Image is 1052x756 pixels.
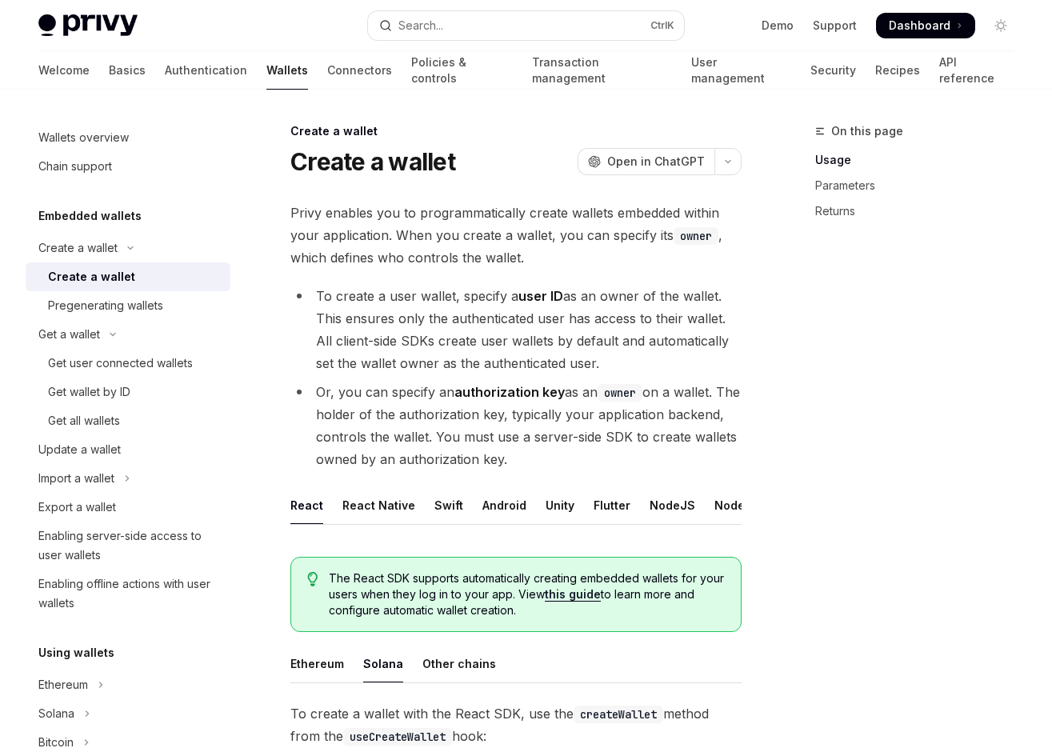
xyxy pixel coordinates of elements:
[48,382,130,402] div: Get wallet by ID
[290,285,742,374] li: To create a user wallet, specify a as an owner of the wallet. This ensures only the authenticated...
[650,19,674,32] span: Ctrl K
[810,51,856,90] a: Security
[38,704,74,723] div: Solana
[876,13,975,38] a: Dashboard
[363,645,403,682] div: Solana
[411,51,513,90] a: Policies & controls
[26,435,230,464] a: Update a wallet
[290,202,742,269] span: Privy enables you to programmatically create wallets embedded within your application. When you c...
[48,411,120,430] div: Get all wallets
[38,498,116,517] div: Export a wallet
[939,51,1014,90] a: API reference
[578,148,714,175] button: Open in ChatGPT
[26,234,230,262] button: Toggle Create a wallet section
[290,645,344,682] div: Ethereum
[165,51,247,90] a: Authentication
[368,11,685,40] button: Open search
[342,486,415,524] div: React Native
[38,325,100,344] div: Get a wallet
[988,13,1014,38] button: Toggle dark mode
[26,378,230,406] a: Get wallet by ID
[26,349,230,378] a: Get user connected wallets
[598,384,642,402] code: owner
[607,154,705,170] span: Open in ChatGPT
[38,440,121,459] div: Update a wallet
[26,152,230,181] a: Chain support
[38,643,114,662] h5: Using wallets
[532,51,673,90] a: Transaction management
[38,526,221,565] div: Enabling server-side access to user wallets
[48,267,135,286] div: Create a wallet
[327,51,392,90] a: Connectors
[831,122,903,141] span: On this page
[26,291,230,320] a: Pregenerating wallets
[38,733,74,752] div: Bitcoin
[266,51,308,90] a: Wallets
[454,384,565,400] strong: authorization key
[26,406,230,435] a: Get all wallets
[815,198,1026,224] a: Returns
[290,123,742,139] div: Create a wallet
[482,486,526,524] div: Android
[875,51,920,90] a: Recipes
[714,486,838,524] div: NodeJS (server-auth)
[26,699,230,728] button: Toggle Solana section
[290,381,742,470] li: Or, you can specify an as an on a wallet. The holder of the authorization key, typically your app...
[26,670,230,699] button: Toggle Ethereum section
[26,320,230,349] button: Toggle Get a wallet section
[38,675,88,694] div: Ethereum
[813,18,857,34] a: Support
[398,16,443,35] div: Search...
[38,469,114,488] div: Import a wallet
[650,486,695,524] div: NodeJS
[691,51,791,90] a: User management
[422,645,496,682] div: Other chains
[38,51,90,90] a: Welcome
[26,464,230,493] button: Toggle Import a wallet section
[434,486,463,524] div: Swift
[109,51,146,90] a: Basics
[38,206,142,226] h5: Embedded wallets
[815,147,1026,173] a: Usage
[762,18,794,34] a: Demo
[674,227,718,245] code: owner
[38,157,112,176] div: Chain support
[38,14,138,37] img: light logo
[26,493,230,522] a: Export a wallet
[290,486,323,524] div: React
[815,173,1026,198] a: Parameters
[290,147,455,176] h1: Create a wallet
[889,18,950,34] span: Dashboard
[329,570,725,618] span: The React SDK supports automatically creating embedded wallets for your users when they log in to...
[48,354,193,373] div: Get user connected wallets
[38,128,129,147] div: Wallets overview
[518,288,563,304] strong: user ID
[38,574,221,613] div: Enabling offline actions with user wallets
[26,570,230,618] a: Enabling offline actions with user wallets
[26,522,230,570] a: Enabling server-side access to user wallets
[26,123,230,152] a: Wallets overview
[594,486,630,524] div: Flutter
[545,587,601,602] a: this guide
[38,238,118,258] div: Create a wallet
[26,262,230,291] a: Create a wallet
[307,572,318,586] svg: Tip
[546,486,574,524] div: Unity
[48,296,163,315] div: Pregenerating wallets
